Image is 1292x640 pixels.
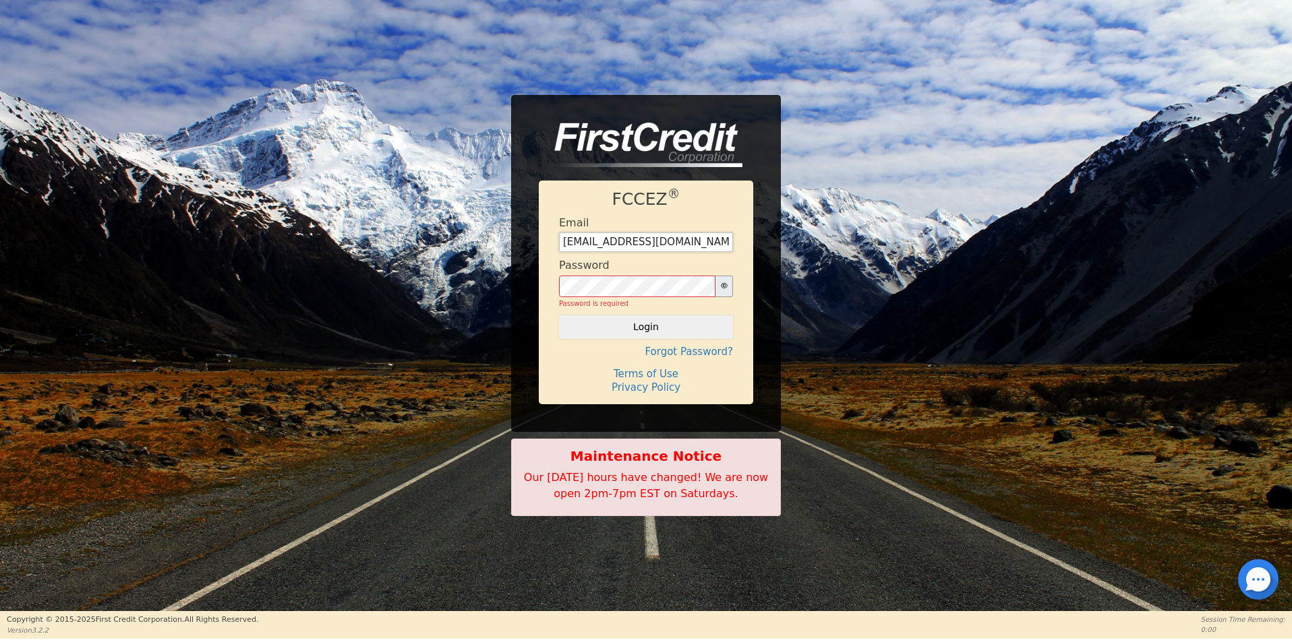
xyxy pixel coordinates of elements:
[559,259,610,271] h4: Password
[559,232,733,253] input: Enter email
[559,216,589,229] h4: Email
[184,615,258,624] span: All Rights Reserved.
[519,446,773,466] b: Maintenance Notice
[524,471,768,500] span: Our [DATE] hours have changed! We are now open 2pm-7pm EST on Saturdays.
[7,614,258,626] p: Copyright © 2015- 2025 First Credit Corporation.
[559,368,733,380] h4: Terms of Use
[539,123,742,167] img: logo-CMu_cnol.png
[1201,625,1285,635] p: 0:00
[7,625,258,635] p: Version 3.2.2
[559,346,733,358] h4: Forgot Password?
[559,381,733,393] h4: Privacy Policy
[1201,614,1285,625] p: Session Time Remaining:
[559,298,733,309] div: Password is required
[559,189,733,210] h1: FCCEZ
[559,315,733,338] button: Login
[668,187,680,201] sup: ®
[559,276,715,297] input: password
